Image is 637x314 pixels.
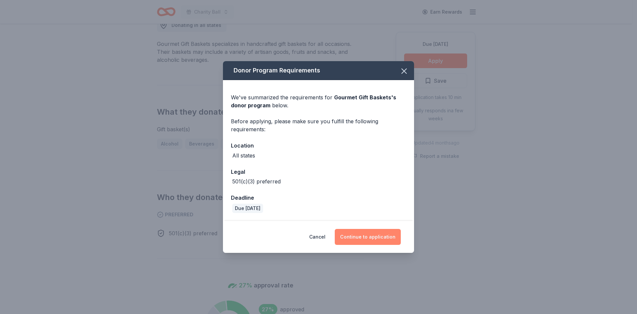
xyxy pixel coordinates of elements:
[232,177,281,185] div: 501(c)(3) preferred
[309,229,325,245] button: Cancel
[231,93,406,109] div: We've summarized the requirements for below.
[231,167,406,176] div: Legal
[231,117,406,133] div: Before applying, please make sure you fulfill the following requirements:
[223,61,414,80] div: Donor Program Requirements
[232,152,255,159] div: All states
[335,229,401,245] button: Continue to application
[231,193,406,202] div: Deadline
[232,204,263,213] div: Due [DATE]
[231,141,406,150] div: Location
